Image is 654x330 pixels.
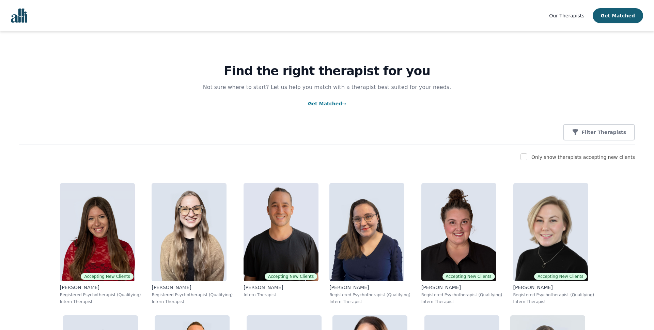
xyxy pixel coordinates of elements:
[54,178,146,310] a: Alisha_LevineAccepting New Clients[PERSON_NAME]Registered Psychotherapist (Qualifying)Intern Ther...
[265,273,317,280] span: Accepting New Clients
[324,178,416,310] a: Vanessa_McCulloch[PERSON_NAME]Registered Psychotherapist (Qualifying)Intern Therapist
[513,284,594,291] p: [PERSON_NAME]
[244,292,318,298] p: Intern Therapist
[19,64,635,78] h1: Find the right therapist for you
[196,83,458,91] p: Not sure where to start? Let us help you match with a therapist best suited for your needs.
[593,8,643,23] button: Get Matched
[508,178,600,310] a: Jocelyn_CrawfordAccepting New Clients[PERSON_NAME]Registered Psychotherapist (Qualifying)Intern T...
[513,183,588,281] img: Jocelyn_Crawford
[421,299,502,304] p: Intern Therapist
[60,292,141,298] p: Registered Psychotherapist (Qualifying)
[513,299,594,304] p: Intern Therapist
[549,13,584,18] span: Our Therapists
[152,292,233,298] p: Registered Psychotherapist (Qualifying)
[308,101,346,106] a: Get Matched
[152,284,233,291] p: [PERSON_NAME]
[152,183,227,281] img: Faith_Woodley
[244,183,318,281] img: Kavon_Banejad
[549,12,584,20] a: Our Therapists
[81,273,133,280] span: Accepting New Clients
[421,292,502,298] p: Registered Psychotherapist (Qualifying)
[421,284,502,291] p: [PERSON_NAME]
[534,273,587,280] span: Accepting New Clients
[146,178,238,310] a: Faith_Woodley[PERSON_NAME]Registered Psychotherapist (Qualifying)Intern Therapist
[238,178,324,310] a: Kavon_BanejadAccepting New Clients[PERSON_NAME]Intern Therapist
[581,129,626,136] p: Filter Therapists
[11,9,27,23] img: alli logo
[416,178,508,310] a: Janelle_RushtonAccepting New Clients[PERSON_NAME]Registered Psychotherapist (Qualifying)Intern Th...
[329,299,410,304] p: Intern Therapist
[329,284,410,291] p: [PERSON_NAME]
[244,284,318,291] p: [PERSON_NAME]
[329,183,404,281] img: Vanessa_McCulloch
[513,292,594,298] p: Registered Psychotherapist (Qualifying)
[60,299,141,304] p: Intern Therapist
[563,124,635,140] button: Filter Therapists
[329,292,410,298] p: Registered Psychotherapist (Qualifying)
[152,299,233,304] p: Intern Therapist
[531,154,635,160] label: Only show therapists accepting new clients
[421,183,496,281] img: Janelle_Rushton
[442,273,495,280] span: Accepting New Clients
[60,183,135,281] img: Alisha_Levine
[342,101,346,106] span: →
[60,284,141,291] p: [PERSON_NAME]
